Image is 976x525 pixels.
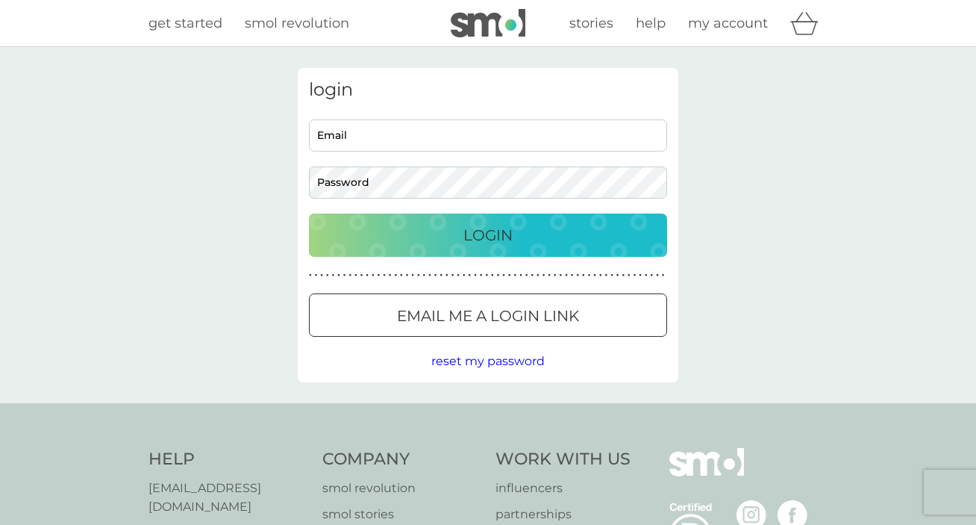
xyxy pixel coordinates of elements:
a: partnerships [495,505,631,524]
p: ● [411,272,414,279]
span: reset my password [431,354,545,368]
p: ● [560,272,563,279]
a: get started [148,13,222,34]
div: basket [790,8,828,38]
h3: login [309,79,667,101]
p: ● [394,272,397,279]
p: ● [502,272,505,279]
p: ● [309,272,312,279]
p: ● [508,272,511,279]
p: ● [474,272,477,279]
img: smol [451,9,525,37]
p: ● [348,272,351,279]
p: ● [360,272,363,279]
h4: Help [148,448,307,471]
span: help [636,15,666,31]
img: smol [669,448,744,499]
p: ● [622,272,625,279]
a: smol revolution [322,479,481,498]
p: ● [651,272,654,279]
a: smol revolution [245,13,349,34]
p: ● [514,272,517,279]
p: ● [400,272,403,279]
p: ● [554,272,557,279]
p: ● [372,272,375,279]
span: smol revolution [245,15,349,31]
p: ● [434,272,437,279]
p: ● [406,272,409,279]
p: ● [497,272,500,279]
p: ● [326,272,329,279]
button: Login [309,214,667,257]
p: ● [354,272,357,279]
p: ● [491,272,494,279]
p: ● [599,272,602,279]
a: help [636,13,666,34]
p: ● [639,272,642,279]
p: ● [656,272,659,279]
p: ● [531,272,534,279]
p: ● [337,272,340,279]
p: ● [480,272,483,279]
p: ● [542,272,545,279]
p: ● [417,272,420,279]
p: ● [366,272,369,279]
p: ● [423,272,426,279]
p: ● [457,272,460,279]
p: ● [605,272,608,279]
p: ● [548,272,551,279]
p: ● [525,272,528,279]
p: ● [469,272,472,279]
span: get started [148,15,222,31]
p: ● [593,272,596,279]
p: ● [320,272,323,279]
a: my account [688,13,768,34]
p: ● [634,272,636,279]
p: ● [439,272,442,279]
p: ● [519,272,522,279]
a: smol stories [322,505,481,524]
p: ● [383,272,386,279]
p: ● [343,272,346,279]
p: ● [616,272,619,279]
h4: Company [322,448,481,471]
p: ● [565,272,568,279]
p: ● [571,272,574,279]
a: influencers [495,479,631,498]
p: ● [582,272,585,279]
p: ● [588,272,591,279]
a: [EMAIL_ADDRESS][DOMAIN_NAME] [148,479,307,517]
span: stories [569,15,613,31]
p: ● [445,272,448,279]
p: Login [463,223,513,247]
p: ● [378,272,381,279]
p: ● [485,272,488,279]
p: ● [315,272,318,279]
p: ● [428,272,431,279]
p: ● [628,272,631,279]
p: ● [537,272,539,279]
p: Email me a login link [397,304,579,328]
p: ● [645,272,648,279]
button: Email me a login link [309,293,667,337]
p: ● [463,272,466,279]
p: ● [662,272,665,279]
h4: Work With Us [495,448,631,471]
span: my account [688,15,768,31]
a: stories [569,13,613,34]
p: ● [610,272,613,279]
p: ● [389,272,392,279]
p: ● [576,272,579,279]
button: reset my password [431,352,545,371]
p: ● [332,272,335,279]
p: ● [451,272,454,279]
